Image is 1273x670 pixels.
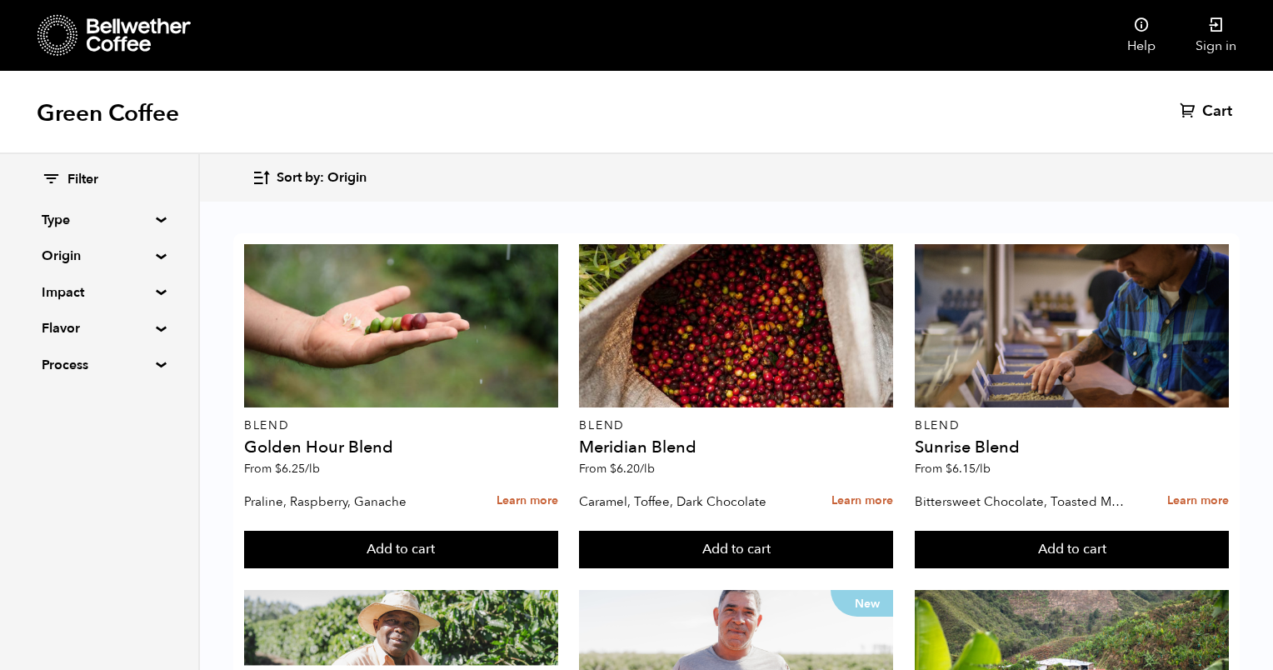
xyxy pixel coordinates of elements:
button: Add to cart [579,531,893,569]
a: Learn more [831,483,893,519]
span: From [915,461,991,477]
a: Learn more [497,483,558,519]
bdi: 6.20 [610,461,655,477]
summary: Origin [42,246,157,266]
p: Blend [579,420,893,432]
p: Blend [244,420,558,432]
summary: Impact [42,282,157,302]
span: $ [946,461,952,477]
summary: Process [42,355,157,375]
h4: Sunrise Blend [915,439,1229,456]
p: Caramel, Toffee, Dark Chocolate [579,489,792,514]
bdi: 6.25 [275,461,320,477]
h1: Green Coffee [37,98,179,128]
p: Bittersweet Chocolate, Toasted Marshmallow, Candied Orange, Praline [915,489,1128,514]
summary: Type [42,210,157,230]
p: Praline, Raspberry, Ganache [244,489,457,514]
p: Blend [915,420,1229,432]
span: Sort by: Origin [277,169,367,187]
span: /lb [305,461,320,477]
h4: Golden Hour Blend [244,439,558,456]
button: Add to cart [244,531,558,569]
summary: Flavor [42,318,157,338]
button: Add to cart [915,531,1229,569]
span: $ [610,461,617,477]
span: From [579,461,655,477]
bdi: 6.15 [946,461,991,477]
span: $ [275,461,282,477]
button: Sort by: Origin [252,158,367,197]
span: /lb [640,461,655,477]
a: Cart [1180,102,1236,122]
a: Learn more [1167,483,1229,519]
span: Cart [1202,102,1232,122]
span: /lb [976,461,991,477]
p: New [831,590,893,617]
span: From [244,461,320,477]
span: Filter [67,171,98,189]
h4: Meridian Blend [579,439,893,456]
